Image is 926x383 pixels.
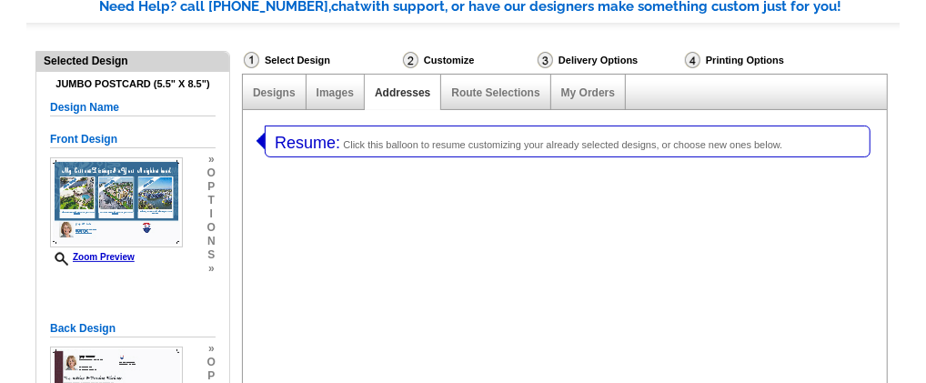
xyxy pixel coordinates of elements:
h5: Design Name [50,99,216,116]
img: Customize [403,52,418,68]
a: My Orders [561,86,615,99]
span: Click this balloon to resume customizing your already selected designs, or choose new ones below. [343,139,782,150]
span: s [207,248,216,262]
div: Printing Options [683,51,845,69]
span: i [207,207,216,221]
span: Resume: [275,134,340,152]
img: Printing Options & Summary [685,52,700,68]
span: » [207,342,216,356]
span: t [207,194,216,207]
img: Delivery Options [538,52,553,68]
span: n [207,235,216,248]
span: » [207,153,216,166]
div: Selected Design [36,52,229,69]
img: Select Design [244,52,259,68]
div: Customize [401,51,536,74]
span: o [207,356,216,369]
span: p [207,369,216,383]
h4: Jumbo Postcard (5.5" x 8.5") [50,78,216,90]
span: » [207,262,216,276]
a: Addresses [375,86,430,99]
div: Delivery Options [536,51,683,69]
a: Designs [253,86,296,99]
h5: Front Design [50,131,216,148]
img: leftArrow.png [257,126,265,156]
a: Images [317,86,354,99]
div: Select Design [242,51,401,74]
span: o [207,166,216,180]
a: Route Selections [451,86,539,99]
a: Zoom Preview [50,252,135,262]
span: o [207,221,216,235]
h5: Back Design [50,320,216,338]
img: frontsmallthumbnail.jpg [50,157,183,247]
span: p [207,180,216,194]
